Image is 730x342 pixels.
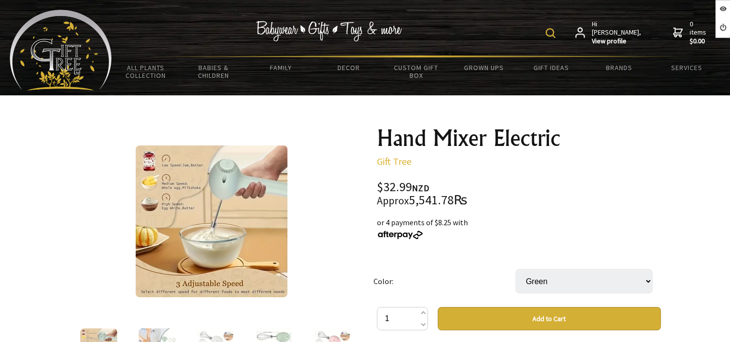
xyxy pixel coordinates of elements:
[690,19,708,46] span: 0 items
[546,28,555,38] img: product search
[450,57,517,78] a: Grown Ups
[517,57,585,78] a: Gift Ideas
[377,126,661,150] h1: Hand Mixer Electric
[575,20,642,46] a: Hi [PERSON_NAME],View profile
[377,181,661,207] div: $32.99 5,541.78₨
[690,37,708,46] strong: $0.00
[247,57,315,78] a: Family
[10,10,112,90] img: Babyware - Gifts - Toys and more...
[377,231,424,239] img: Afterpay
[592,37,642,46] strong: View profile
[585,57,653,78] a: Brands
[377,216,661,240] div: or 4 payments of $8.25 with
[653,57,720,78] a: Services
[256,21,402,41] img: Babywear - Gifts - Toys & more
[412,182,429,194] span: NZD
[673,20,708,46] a: 0 items$0.00
[592,20,642,46] span: Hi [PERSON_NAME],
[136,145,287,297] img: Hand Mixer Electric
[112,57,179,86] a: All Plants Collection
[377,155,411,167] a: Gift Tree
[179,57,247,86] a: Babies & Children
[374,255,516,307] td: Color:
[438,307,661,330] button: Add to Cart
[377,194,409,207] small: Approx
[315,57,382,78] a: Decor
[382,57,450,86] a: Custom Gift Box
